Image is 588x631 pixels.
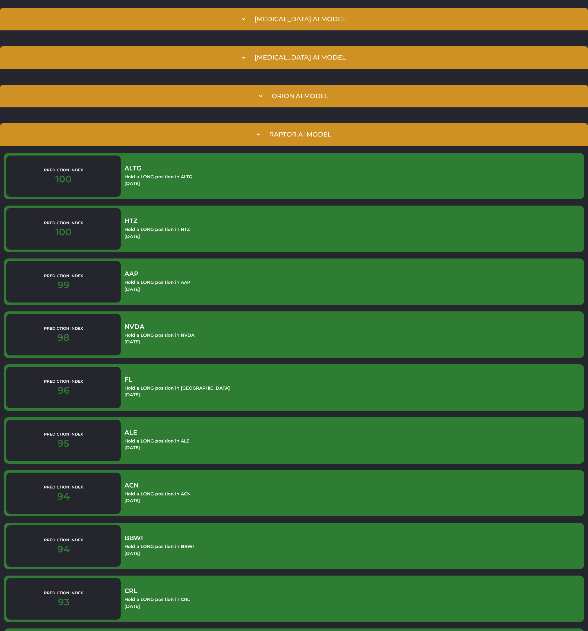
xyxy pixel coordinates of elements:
[44,274,83,278] p: Prediction Index
[44,432,83,436] p: Prediction Index
[124,535,582,541] p: BBWI
[124,497,582,502] div: [DATE]
[44,538,83,542] p: Prediction Index
[124,596,582,603] p: Hold a LONG position in CRL
[124,173,582,181] p: Hold a LONG position in ALTG
[255,16,346,23] div: [MEDICAL_DATA] AI Model
[55,175,72,184] p: 100
[44,485,83,489] p: Prediction Index
[124,376,582,383] p: FL
[124,218,582,224] p: HTZ
[124,180,582,185] div: [DATE]
[55,227,72,237] p: 100
[58,386,70,395] p: 96
[44,379,83,383] p: Prediction Index
[124,279,582,286] p: Hold a LONG position in AAP
[44,221,83,225] p: Prediction Index
[124,385,582,392] p: Hold a LONG position in [GEOGRAPHIC_DATA]
[124,165,582,171] p: ALTG
[57,492,70,501] p: 94
[44,591,83,595] p: Prediction Index
[124,543,582,550] p: Hold a LONG position in BBWI
[272,92,329,100] div: Orion AI Model
[124,482,582,488] p: ACN
[124,338,582,343] div: [DATE]
[124,233,582,238] div: [DATE]
[124,490,582,498] p: Hold a LONG position in ACN
[124,332,582,339] p: Hold a LONG position in NVDA
[58,280,70,290] p: 99
[57,333,70,342] p: 98
[124,226,582,233] p: Hold a LONG position in HTZ
[44,327,83,330] p: Prediction Index
[124,444,582,449] div: [DATE]
[124,603,582,608] div: [DATE]
[124,588,582,594] p: CRL
[124,437,582,445] p: Hold a LONG position in ALE
[44,168,83,172] p: Prediction Index
[58,597,69,607] p: 93
[124,429,582,436] p: ALE
[124,550,582,555] div: [DATE]
[124,271,582,277] p: AAP
[124,286,582,290] div: [DATE]
[124,323,582,330] p: NVDA
[269,131,331,138] div: Raptor AI Model
[255,54,346,61] div: [MEDICAL_DATA] AI Model
[57,545,70,554] p: 94
[124,391,582,396] div: [DATE]
[58,439,69,448] p: 95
